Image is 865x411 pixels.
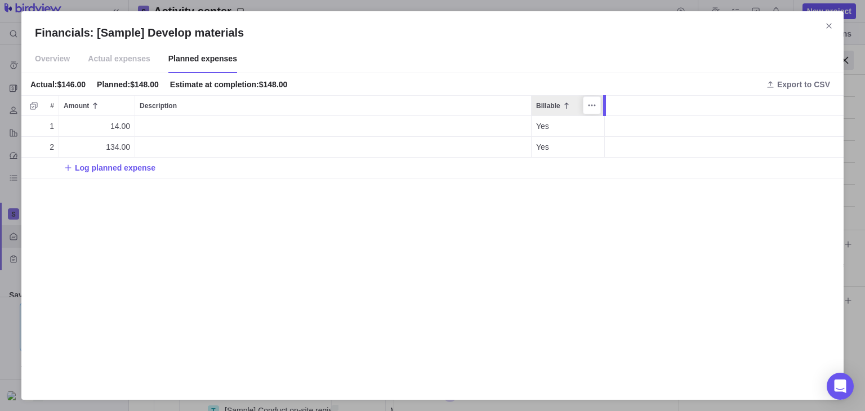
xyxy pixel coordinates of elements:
div: Amount [59,137,135,158]
div: Amount [59,96,135,115]
div: 134.00 [59,137,135,157]
div: Description [135,137,532,158]
div: Planned : $148.00 [97,79,159,90]
span: Yes [536,141,549,153]
span: 2 [50,141,54,153]
div: Open Intercom Messenger [827,373,854,400]
span: Close [821,18,837,34]
div: 14.00 [59,116,135,136]
div: Description [135,96,531,115]
span: Description [140,100,177,111]
div: Amount [59,116,135,137]
span: Log planned expense [75,162,155,173]
div: Estimate at completion : $148.00 [170,79,288,90]
span: 134.00 [106,141,130,153]
div: Financials: [Sample] Develop materials [21,11,844,400]
span: Amount [64,100,89,111]
span: Planned expenses [168,45,237,73]
div: Billable [532,96,604,115]
h2: Financials: [Sample] Develop materials [35,25,830,41]
div: grid [21,116,844,386]
div: Yes [532,116,604,136]
span: Overview [35,45,70,73]
div: Actual : $146.00 [30,79,86,90]
span: More actions [584,97,600,113]
span: Billable [536,100,560,111]
div: Description [135,116,532,137]
div: Yes [532,137,604,157]
span: 1 [50,120,54,132]
div: Add New [21,158,844,178]
span: # [50,100,54,111]
span: 14.00 [110,120,130,132]
span: Selection mode [26,98,42,114]
span: Yes [536,120,549,132]
span: Export to CSV [761,77,835,92]
span: Export to CSV [777,79,830,90]
div: Billable [532,137,605,158]
span: Actual expenses [88,45,150,73]
span: Log planned expense [64,160,155,176]
div: Billable [532,116,605,137]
